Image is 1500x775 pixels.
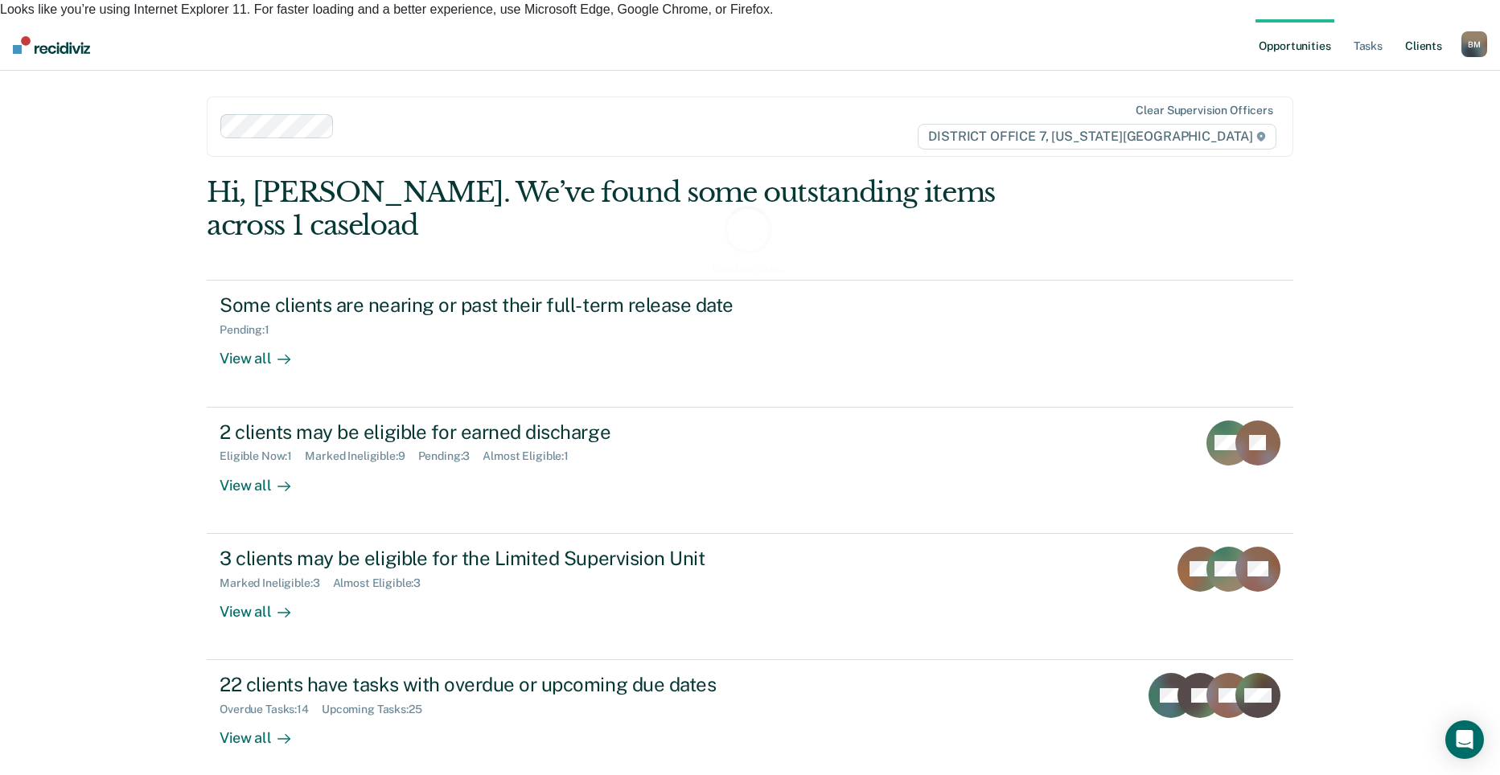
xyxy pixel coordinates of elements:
[220,589,310,621] div: View all
[13,36,90,54] img: Recidiviz
[207,534,1293,660] a: 3 clients may be eligible for the Limited Supervision UnitMarked Ineligible:3Almost Eligible:3Vie...
[220,703,322,716] div: Overdue Tasks : 14
[220,673,784,696] div: 22 clients have tasks with overdue or upcoming due dates
[207,176,1076,242] div: Hi, [PERSON_NAME]. We’ve found some outstanding items across 1 caseload
[322,703,435,716] div: Upcoming Tasks : 25
[220,420,784,444] div: 2 clients may be eligible for earned discharge
[1255,19,1334,71] a: Opportunities
[483,449,582,463] div: Almost Eligible : 1
[220,463,310,494] div: View all
[220,337,310,368] div: View all
[418,449,483,463] div: Pending : 3
[220,716,310,748] div: View all
[220,576,332,590] div: Marked Ineligible : 3
[918,124,1276,150] span: DISTRICT OFFICE 7, [US_STATE][GEOGRAPHIC_DATA]
[712,262,788,276] div: Loading data...
[1489,18,1500,39] span: ×
[305,449,417,463] div: Marked Ineligible : 9
[220,449,305,463] div: Eligible Now : 1
[220,323,282,337] div: Pending : 1
[207,408,1293,534] a: 2 clients may be eligible for earned dischargeEligible Now:1Marked Ineligible:9Pending:3Almost El...
[1136,104,1272,117] div: Clear supervision officers
[207,280,1293,407] a: Some clients are nearing or past their full-term release datePending:1View all
[220,293,784,317] div: Some clients are nearing or past their full-term release date
[1402,19,1445,71] a: Clients
[1461,31,1487,57] button: BM
[333,576,434,590] div: Almost Eligible : 3
[1461,31,1487,57] div: B M
[220,547,784,570] div: 3 clients may be eligible for the Limited Supervision Unit
[1445,720,1484,759] div: Open Intercom Messenger
[1350,19,1386,71] a: Tasks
